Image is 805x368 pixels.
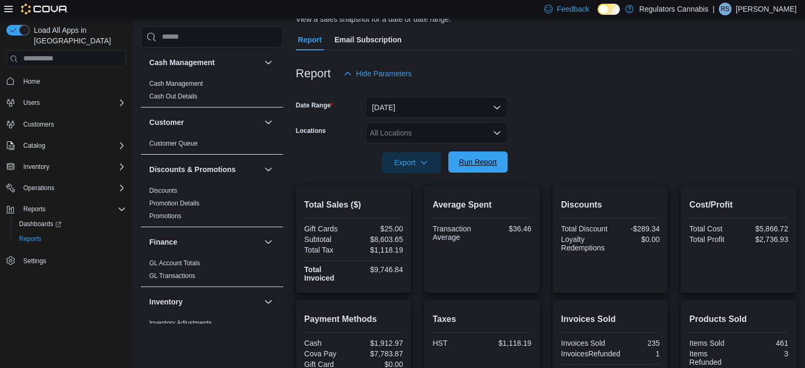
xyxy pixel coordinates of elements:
[432,225,480,241] div: Transaction Average
[366,97,508,118] button: [DATE]
[262,116,275,129] button: Customer
[296,14,451,25] div: View a sales snapshot for a date or date range.
[639,3,708,15] p: Regulators Cannabis
[298,29,322,50] span: Report
[598,4,620,15] input: Dark Mode
[19,96,44,109] button: Users
[149,319,212,327] a: Inventory Adjustments
[19,118,58,131] a: Customers
[149,57,215,68] h3: Cash Management
[712,3,714,15] p: |
[356,235,403,244] div: $8,603.65
[689,199,788,211] h2: Cost/Profit
[448,151,508,173] button: Run Report
[262,56,275,69] button: Cash Management
[689,313,788,326] h2: Products Sold
[493,129,501,137] button: Open list of options
[432,313,531,326] h2: Taxes
[149,139,197,148] span: Customer Queue
[356,339,403,347] div: $1,912.97
[23,120,54,129] span: Customers
[21,4,68,14] img: Cova
[689,349,736,366] div: Items Refunded
[19,118,126,131] span: Customers
[741,235,788,244] div: $2,736.93
[23,257,46,265] span: Settings
[15,218,66,230] a: Dashboards
[149,272,195,280] span: GL Transactions
[612,339,659,347] div: 235
[149,117,260,128] button: Customer
[19,139,126,152] span: Catalog
[149,187,177,194] a: Discounts
[23,77,40,86] span: Home
[141,184,283,227] div: Discounts & Promotions
[149,212,182,220] span: Promotions
[149,79,203,88] span: Cash Management
[561,349,620,358] div: InvoicesRefunded
[561,339,608,347] div: Invoices Sold
[561,313,660,326] h2: Invoices Sold
[296,127,326,135] label: Locations
[356,349,403,358] div: $7,783.87
[296,101,333,110] label: Date Range
[625,349,659,358] div: 1
[15,218,126,230] span: Dashboards
[388,152,435,173] span: Export
[19,139,49,152] button: Catalog
[561,235,608,252] div: Loyalty Redemptions
[149,186,177,195] span: Discounts
[149,237,177,247] h3: Finance
[19,182,59,194] button: Operations
[30,25,126,46] span: Load All Apps in [GEOGRAPHIC_DATA]
[141,257,283,286] div: Finance
[612,235,659,244] div: $0.00
[356,225,403,233] div: $25.00
[304,265,334,282] strong: Total Invoiced
[23,163,49,171] span: Inventory
[19,182,126,194] span: Operations
[741,339,788,347] div: 461
[149,164,260,175] button: Discounts & Promotions
[149,272,195,280] a: GL Transactions
[19,160,126,173] span: Inventory
[459,157,497,167] span: Run Report
[304,313,403,326] h2: Payment Methods
[149,80,203,87] a: Cash Management
[262,236,275,248] button: Finance
[2,116,130,132] button: Customers
[149,57,260,68] button: Cash Management
[15,232,46,245] a: Reports
[356,265,403,274] div: $9,746.84
[561,225,608,233] div: Total Discount
[2,253,130,268] button: Settings
[2,159,130,174] button: Inventory
[262,163,275,176] button: Discounts & Promotions
[23,98,40,107] span: Users
[149,319,212,327] span: Inventory Adjustments
[334,29,402,50] span: Email Subscription
[741,225,788,233] div: $5,866.72
[484,225,531,233] div: $36.46
[736,3,797,15] p: [PERSON_NAME]
[11,217,130,231] a: Dashboards
[149,297,183,307] h3: Inventory
[2,138,130,153] button: Catalog
[141,77,283,107] div: Cash Management
[2,202,130,217] button: Reports
[689,235,736,244] div: Total Profit
[2,181,130,195] button: Operations
[304,199,403,211] h2: Total Sales ($)
[296,67,331,80] h3: Report
[561,199,660,211] h2: Discounts
[149,92,197,101] span: Cash Out Details
[356,68,412,79] span: Hide Parameters
[19,75,44,88] a: Home
[149,259,200,267] a: GL Account Totals
[149,140,197,147] a: Customer Queue
[432,339,480,347] div: HST
[23,205,46,213] span: Reports
[6,69,126,296] nav: Complex example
